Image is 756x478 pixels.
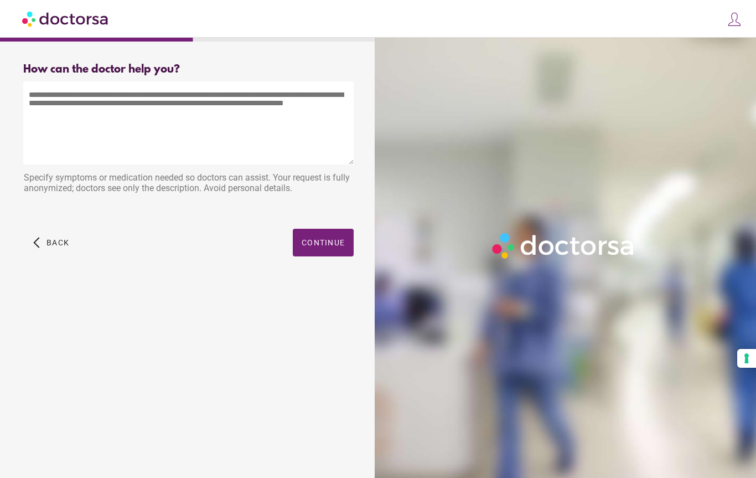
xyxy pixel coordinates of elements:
[293,229,354,256] button: Continue
[737,349,756,368] button: Your consent preferences for tracking technologies
[302,238,345,247] span: Continue
[488,229,639,263] img: Logo-Doctorsa-trans-White-partial-flat.png
[22,6,110,31] img: Doctorsa.com
[46,238,69,247] span: Back
[23,63,354,76] div: How can the doctor help you?
[23,167,354,202] div: Specify symptoms or medication needed so doctors can assist. Your request is fully anonymized; do...
[727,12,742,27] img: icons8-customer-100.png
[29,229,74,256] button: arrow_back_ios Back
